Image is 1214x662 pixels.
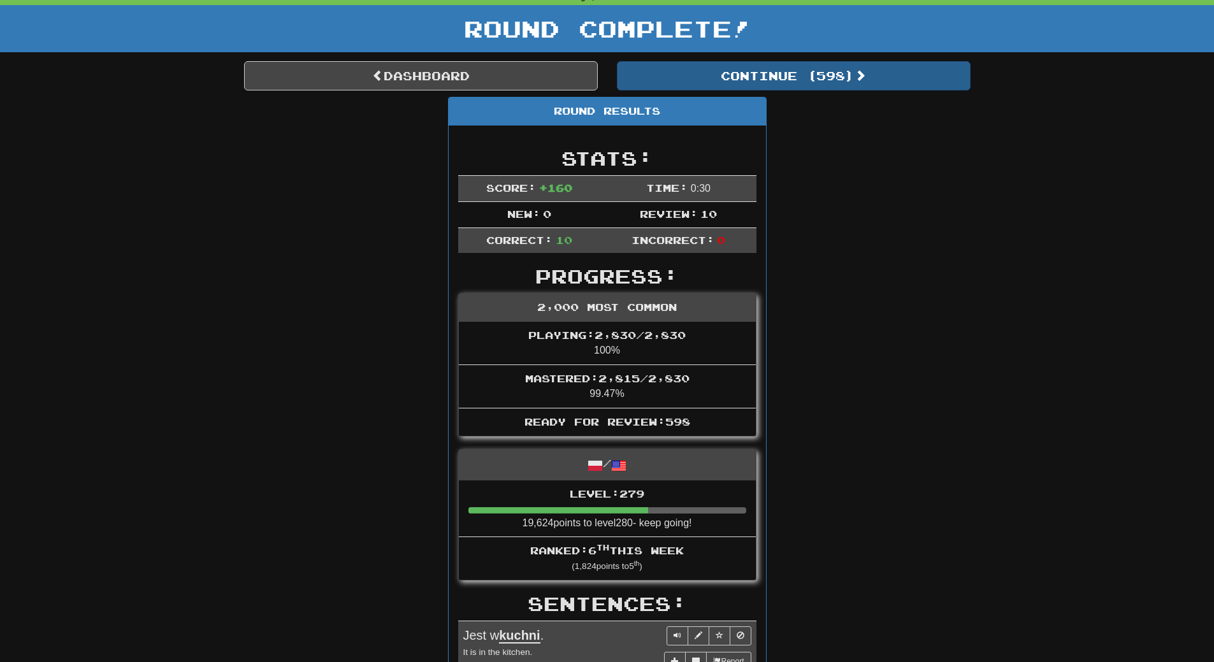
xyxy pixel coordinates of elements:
span: Ranked: 6 this week [530,544,684,556]
span: New: [507,208,540,220]
sup: th [596,543,609,552]
span: Time: [646,182,688,194]
h2: Stats: [458,148,756,169]
button: Edit sentence [688,626,709,645]
span: Incorrect: [632,234,714,246]
button: Continue (598) [617,61,971,90]
li: 19,624 points to level 280 - keep going! [459,480,756,538]
span: Correct: [486,234,553,246]
span: Jest w . [463,628,544,644]
h2: Sentences: [458,593,756,614]
div: / [459,450,756,480]
button: Play sentence audio [667,626,688,645]
span: 10 [700,208,717,220]
small: ( 1,824 points to 5 ) [572,561,642,571]
h1: Round Complete! [4,16,1210,41]
span: Playing: 2,830 / 2,830 [528,329,686,341]
span: 10 [556,234,572,246]
div: Round Results [449,97,766,126]
div: 2,000 Most Common [459,294,756,322]
li: 99.47% [459,364,756,408]
sup: th [634,560,640,567]
span: 0 [543,208,551,220]
span: Mastered: 2,815 / 2,830 [525,372,690,384]
div: Sentence controls [667,626,751,645]
h2: Progress: [458,266,756,287]
u: kuchni [499,628,540,644]
button: Toggle favorite [709,626,730,645]
button: Toggle ignore [730,626,751,645]
li: 100% [459,322,756,365]
span: Review: [640,208,698,220]
a: Dashboard [244,61,598,90]
span: Score: [486,182,536,194]
small: It is in the kitchen. [463,647,533,657]
span: 0 : 30 [691,183,711,194]
span: 0 [717,234,725,246]
span: Level: 279 [570,487,644,500]
span: + 160 [539,182,572,194]
span: Ready for Review: 598 [524,415,690,428]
